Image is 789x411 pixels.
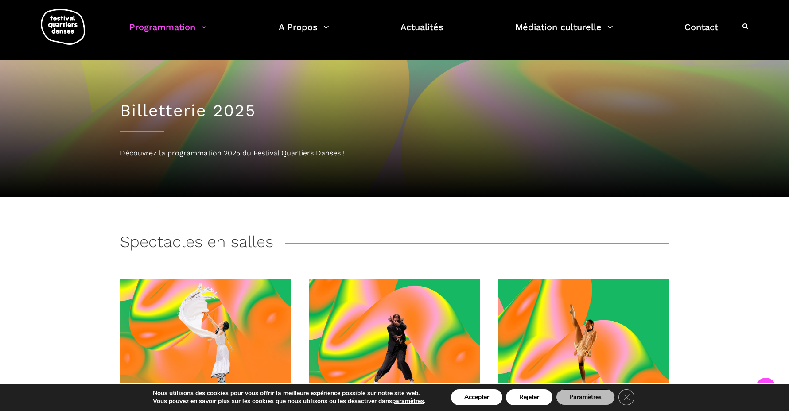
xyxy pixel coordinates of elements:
[279,19,329,46] a: A Propos
[451,389,502,405] button: Accepter
[153,397,425,405] p: Vous pouvez en savoir plus sur les cookies que nous utilisons ou les désactiver dans .
[684,19,718,46] a: Contact
[400,19,443,46] a: Actualités
[120,147,669,159] div: Découvrez la programmation 2025 du Festival Quartiers Danses !
[120,101,669,120] h1: Billetterie 2025
[506,389,552,405] button: Rejeter
[153,389,425,397] p: Nous utilisons des cookies pour vous offrir la meilleure expérience possible sur notre site web.
[129,19,207,46] a: Programmation
[618,389,634,405] button: Close GDPR Cookie Banner
[515,19,613,46] a: Médiation culturelle
[120,233,273,255] h3: Spectacles en salles
[392,397,424,405] button: paramètres
[556,389,615,405] button: Paramètres
[41,9,85,45] img: logo-fqd-med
